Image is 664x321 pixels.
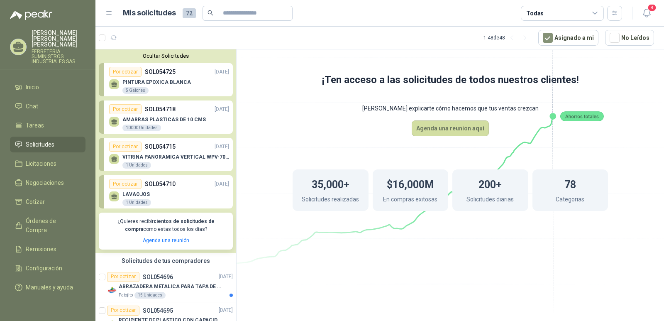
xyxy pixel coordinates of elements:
a: Órdenes de Compra [10,213,85,238]
p: PINTURA EPOXICA BLANCA [122,79,191,85]
h1: Mis solicitudes [123,7,176,19]
p: SOL054696 [143,274,173,280]
h1: 200+ [478,174,502,193]
p: SOL054710 [145,179,176,189]
div: Por cotizar [107,272,139,282]
button: 8 [639,6,654,21]
h1: 78 [564,174,576,193]
a: Solicitudes [10,137,85,152]
p: Patojito [119,292,133,299]
a: Chat [10,98,85,114]
span: Órdenes de Compra [26,216,78,235]
button: Asignado a mi [538,30,598,46]
img: Company Logo [107,285,117,295]
a: Remisiones [10,241,85,257]
a: Agenda una reunión [143,238,189,243]
button: Agenda una reunion aquí [412,120,489,136]
p: SOL054715 [145,142,176,151]
h1: $16,000M [387,174,434,193]
p: En compras exitosas [383,195,437,206]
a: Por cotizarSOL054715[DATE] VITRINA PANORAMICA VERTICAL WPV-700FA1 Unidades [99,138,233,171]
p: Solicitudes diarias [466,195,514,206]
a: Por cotizarSOL054725[DATE] PINTURA EPOXICA BLANCA5 Galones [99,63,233,96]
span: 72 [183,8,196,18]
span: Chat [26,102,38,111]
p: FERRETERIA SUMINISTROS INDUSTRIALES SAS [32,49,85,64]
div: 15 Unidades [134,292,166,299]
button: No Leídos [605,30,654,46]
a: Por cotizarSOL054696[DATE] Company LogoABRAZADERA METALICA PARA TAPA DE TAMBOR DE PLASTICO DE 50 ... [95,269,236,302]
div: 5 Galones [122,87,149,94]
a: Inicio [10,79,85,95]
div: Solicitudes de tus compradores [95,253,236,269]
div: 1 - 48 de 48 [483,31,532,44]
a: Por cotizarSOL054718[DATE] AMARRAS PLASTICAS DE 10 CMS10000 Unidades [99,100,233,134]
span: Licitaciones [26,159,56,168]
p: [DATE] [215,143,229,151]
img: Logo peakr [10,10,52,20]
span: search [207,10,213,16]
span: Configuración [26,264,62,273]
p: [DATE] [215,180,229,188]
p: LAVAOJOS [122,191,151,197]
p: [DATE] [219,306,233,314]
span: Manuales y ayuda [26,283,73,292]
div: Por cotizar [109,179,142,189]
p: ABRAZADERA METALICA PARA TAPA DE TAMBOR DE PLASTICO DE 50 LT [119,283,222,291]
a: Configuración [10,260,85,276]
a: Por cotizarSOL054710[DATE] LAVAOJOS1 Unidades [99,175,233,208]
h1: 35,000+ [312,174,349,193]
span: Solicitudes [26,140,54,149]
p: [PERSON_NAME] [PERSON_NAME] [PERSON_NAME] [32,30,85,47]
a: Negociaciones [10,175,85,191]
p: Categorias [556,195,584,206]
button: Ocultar Solicitudes [99,53,233,59]
div: 1 Unidades [122,162,151,169]
div: Todas [526,9,544,18]
p: [DATE] [219,273,233,281]
div: Por cotizar [109,142,142,152]
div: Por cotizar [109,67,142,77]
b: cientos de solicitudes de compra [125,218,215,232]
p: [DATE] [215,68,229,76]
p: AMARRAS PLASTICAS DE 10 CMS [122,117,206,123]
a: Tareas [10,118,85,133]
span: 8 [647,4,657,12]
p: Solicitudes realizadas [302,195,359,206]
span: Negociaciones [26,178,64,187]
p: [DATE] [215,105,229,113]
a: Cotizar [10,194,85,210]
div: Ocultar SolicitudesPor cotizarSOL054725[DATE] PINTURA EPOXICA BLANCA5 GalonesPor cotizarSOL054718... [95,49,236,253]
a: Manuales y ayuda [10,279,85,295]
div: Por cotizar [107,306,139,316]
p: SOL054725 [145,67,176,76]
span: Remisiones [26,245,56,254]
p: ¿Quieres recibir como estas todos los días? [104,218,228,233]
div: 10000 Unidades [122,125,161,131]
p: SOL054718 [145,105,176,114]
p: SOL054695 [143,308,173,314]
p: VITRINA PANORAMICA VERTICAL WPV-700FA [122,154,229,160]
span: Cotizar [26,197,45,206]
div: Por cotizar [109,104,142,114]
a: Licitaciones [10,156,85,172]
span: Inicio [26,83,39,92]
div: 1 Unidades [122,199,151,206]
span: Tareas [26,121,44,130]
